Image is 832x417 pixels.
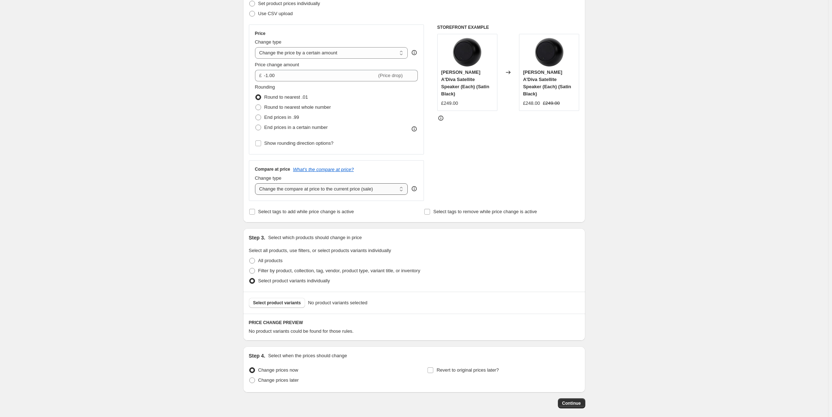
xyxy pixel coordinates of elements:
[441,100,458,107] div: £249.00
[411,185,418,192] div: help
[378,73,403,78] span: (Price drop)
[258,367,298,373] span: Change prices now
[255,175,282,181] span: Change type
[268,352,347,359] p: Select when the prices should change
[253,300,301,306] span: Select product variants
[259,73,262,78] span: £
[523,69,571,97] span: [PERSON_NAME] A'Diva Satellite Speaker (Each) (Satin Black)
[249,298,305,308] button: Select product variants
[437,367,499,373] span: Revert to original prices later?
[264,94,308,100] span: Round to nearest .01
[308,299,367,306] span: No product variants selected
[453,38,482,67] img: Anthony-Gallo-ADIVA-BLK-Satellite-Speaker_01_80x.jpg
[264,115,299,120] span: End prices in .99
[258,377,299,383] span: Change prices later
[535,38,564,67] img: Anthony-Gallo-ADIVA-BLK-Satellite-Speaker_01_80x.jpg
[255,39,282,45] span: Change type
[558,398,585,408] button: Continue
[264,104,331,110] span: Round to nearest whole number
[411,49,418,56] div: help
[441,69,489,97] span: [PERSON_NAME] A'Diva Satellite Speaker (Each) (Satin Black)
[255,31,265,36] h3: Price
[523,100,540,107] div: £248.00
[249,248,391,253] span: Select all products, use filters, or select products variants individually
[268,234,362,241] p: Select which products should change in price
[264,125,328,130] span: End prices in a certain number
[258,268,420,273] span: Filter by product, collection, tag, vendor, product type, variant title, or inventory
[249,234,265,241] h2: Step 3.
[249,320,580,326] h6: PRICE CHANGE PREVIEW
[264,140,334,146] span: Show rounding direction options?
[433,209,537,214] span: Select tags to remove while price change is active
[249,352,265,359] h2: Step 4.
[543,100,560,107] strike: £249.00
[258,11,293,16] span: Use CSV upload
[258,209,354,214] span: Select tags to add while price change is active
[264,70,377,81] input: -10.00
[258,1,320,6] span: Set product prices individually
[258,278,330,283] span: Select product variants individually
[249,328,354,334] span: No product variants could be found for those rules.
[437,24,580,30] h6: STOREFRONT EXAMPLE
[562,400,581,406] span: Continue
[293,167,354,172] button: What's the compare at price?
[255,62,299,67] span: Price change amount
[258,258,283,263] span: All products
[255,166,290,172] h3: Compare at price
[255,84,275,90] span: Rounding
